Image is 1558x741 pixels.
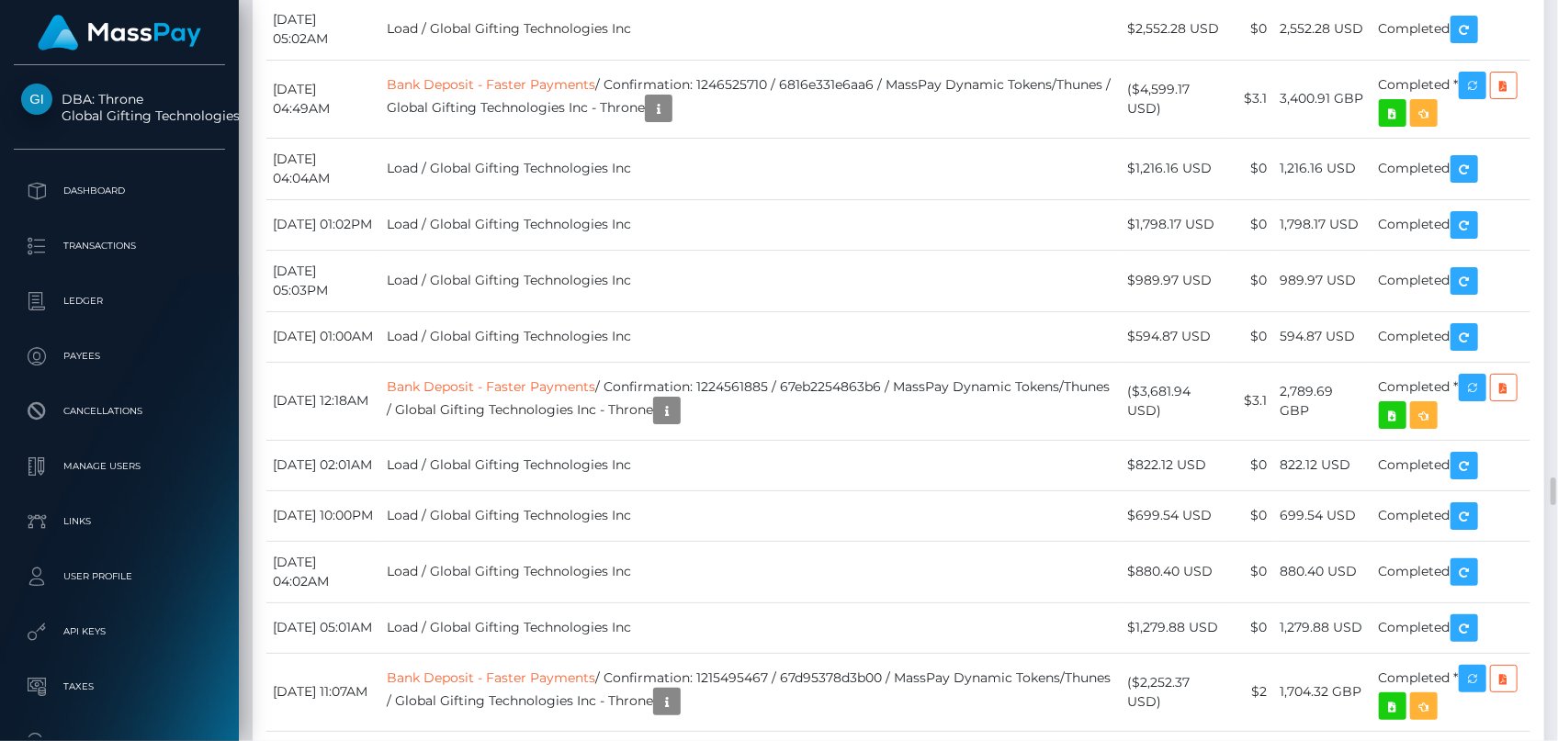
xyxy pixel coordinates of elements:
td: [DATE] 05:01AM [266,602,380,653]
td: [DATE] 04:02AM [266,541,380,602]
p: Ledger [21,287,218,315]
a: Payees [14,333,225,379]
img: MassPay Logo [38,15,201,51]
td: / Confirmation: 1246525710 / 6816e331e6aa6 / MassPay Dynamic Tokens/Thunes / Global Gifting Techn... [380,60,1121,138]
td: 1,216.16 USD [1273,138,1372,199]
td: ($3,681.94 USD) [1121,362,1226,440]
a: Links [14,499,225,545]
td: Completed * [1372,362,1530,440]
td: [DATE] 01:00AM [266,311,380,362]
span: DBA: Throne Global Gifting Technologies Inc [14,91,225,124]
p: Payees [21,342,218,370]
td: $0 [1226,138,1273,199]
td: 3,400.91 GBP [1273,60,1372,138]
td: $0 [1226,602,1273,653]
td: $699.54 USD [1121,490,1226,541]
td: $594.87 USD [1121,311,1226,362]
td: [DATE] 01:02PM [266,199,380,250]
td: $1,216.16 USD [1121,138,1226,199]
td: $0 [1226,250,1273,311]
a: Cancellations [14,388,225,434]
td: $1,798.17 USD [1121,199,1226,250]
a: Taxes [14,664,225,710]
td: [DATE] 12:18AM [266,362,380,440]
td: Completed * [1372,60,1530,138]
td: Load / Global Gifting Technologies Inc [380,199,1121,250]
td: 1,704.32 GBP [1273,653,1372,731]
td: 880.40 USD [1273,541,1372,602]
td: ($2,252.37 USD) [1121,653,1226,731]
td: [DATE] 10:00PM [266,490,380,541]
td: 1,279.88 USD [1273,602,1372,653]
a: Bank Deposit - Faster Payments [387,669,595,686]
td: $2 [1226,653,1273,731]
a: User Profile [14,554,225,600]
td: $1,279.88 USD [1121,602,1226,653]
td: Load / Global Gifting Technologies Inc [380,490,1121,541]
td: Load / Global Gifting Technologies Inc [380,311,1121,362]
td: Completed [1372,199,1530,250]
p: Manage Users [21,453,218,480]
td: $880.40 USD [1121,541,1226,602]
td: Load / Global Gifting Technologies Inc [380,541,1121,602]
td: 699.54 USD [1273,490,1372,541]
td: Load / Global Gifting Technologies Inc [380,602,1121,653]
td: Completed [1372,541,1530,602]
img: Global Gifting Technologies Inc [21,84,52,115]
td: $989.97 USD [1121,250,1226,311]
td: 2,789.69 GBP [1273,362,1372,440]
td: 594.87 USD [1273,311,1372,362]
td: $0 [1226,541,1273,602]
p: Links [21,508,218,535]
p: API Keys [21,618,218,646]
td: Completed [1372,602,1530,653]
p: Cancellations [21,398,218,425]
td: Completed [1372,138,1530,199]
td: $0 [1226,440,1273,490]
a: Transactions [14,223,225,269]
td: 1,798.17 USD [1273,199,1372,250]
td: Load / Global Gifting Technologies Inc [380,250,1121,311]
a: Bank Deposit - Faster Payments [387,378,595,395]
a: API Keys [14,609,225,655]
td: Load / Global Gifting Technologies Inc [380,138,1121,199]
td: Load / Global Gifting Technologies Inc [380,440,1121,490]
a: Bank Deposit - Faster Payments [387,76,595,93]
td: $0 [1226,199,1273,250]
p: Transactions [21,232,218,260]
td: Completed [1372,250,1530,311]
td: $3.1 [1226,60,1273,138]
a: Manage Users [14,443,225,489]
td: [DATE] 04:04AM [266,138,380,199]
td: $3.1 [1226,362,1273,440]
td: / Confirmation: 1224561885 / 67eb2254863b6 / MassPay Dynamic Tokens/Thunes / Global Gifting Techn... [380,362,1121,440]
td: 822.12 USD [1273,440,1372,490]
p: User Profile [21,563,218,590]
td: Completed * [1372,653,1530,731]
td: $0 [1226,311,1273,362]
td: [DATE] 04:49AM [266,60,380,138]
td: Completed [1372,490,1530,541]
td: $0 [1226,490,1273,541]
td: [DATE] 02:01AM [266,440,380,490]
td: ($4,599.17 USD) [1121,60,1226,138]
td: [DATE] 05:03PM [266,250,380,311]
p: Dashboard [21,177,218,205]
p: Taxes [21,673,218,701]
td: / Confirmation: 1215495467 / 67d95378d3b00 / MassPay Dynamic Tokens/Thunes / Global Gifting Techn... [380,653,1121,731]
td: 989.97 USD [1273,250,1372,311]
td: Completed [1372,311,1530,362]
a: Ledger [14,278,225,324]
td: $822.12 USD [1121,440,1226,490]
a: Dashboard [14,168,225,214]
td: Completed [1372,440,1530,490]
td: [DATE] 11:07AM [266,653,380,731]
